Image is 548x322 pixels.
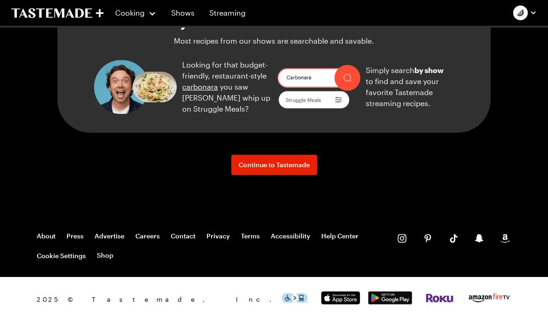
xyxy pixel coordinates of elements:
[425,294,454,303] img: Roku
[321,232,358,240] a: Help Center
[95,232,124,240] a: Advertise
[239,160,310,169] span: Continue to Tastemade
[271,232,310,240] a: Accessibility
[241,232,260,240] a: Terms
[282,295,308,304] a: This icon serves as a link to download the Level Access assistive technology app for individuals ...
[97,251,113,260] a: Shop
[513,6,537,20] button: Profile picture
[37,251,86,260] button: Cookie Settings
[368,297,412,306] a: Google Play
[135,232,160,240] a: Careers
[115,2,157,24] button: Cooking
[366,65,454,109] p: Simply search to find and save your favorite Tastemade streaming recipes.
[319,297,363,306] a: App Store
[37,232,379,260] nav: Footer
[182,59,270,114] p: Looking for that budget-friendly, restaurant-style you saw [PERSON_NAME] whip up on Struggle Meals?
[174,35,374,46] p: Most recipes from our shows are searchable and savable.
[425,295,454,304] a: Roku
[319,291,363,305] img: App Store
[11,8,104,18] a: To Tastemade Home Page
[171,232,196,240] a: Contact
[182,82,218,91] a: carbonara
[414,66,444,74] strong: by show
[37,232,56,240] a: About
[368,291,412,305] img: Google Play
[513,6,528,20] img: Profile picture
[207,232,230,240] a: Privacy
[115,8,145,17] span: Cooking
[67,232,84,240] a: Press
[231,155,317,175] a: Continue to Tastemade
[282,293,308,303] img: This icon serves as a link to download the Level Access assistive technology app for individuals ...
[467,297,511,305] a: Amazon Fire TV
[37,294,282,305] span: 2025 © Tastemade, Inc.
[467,292,511,304] img: Amazon Fire TV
